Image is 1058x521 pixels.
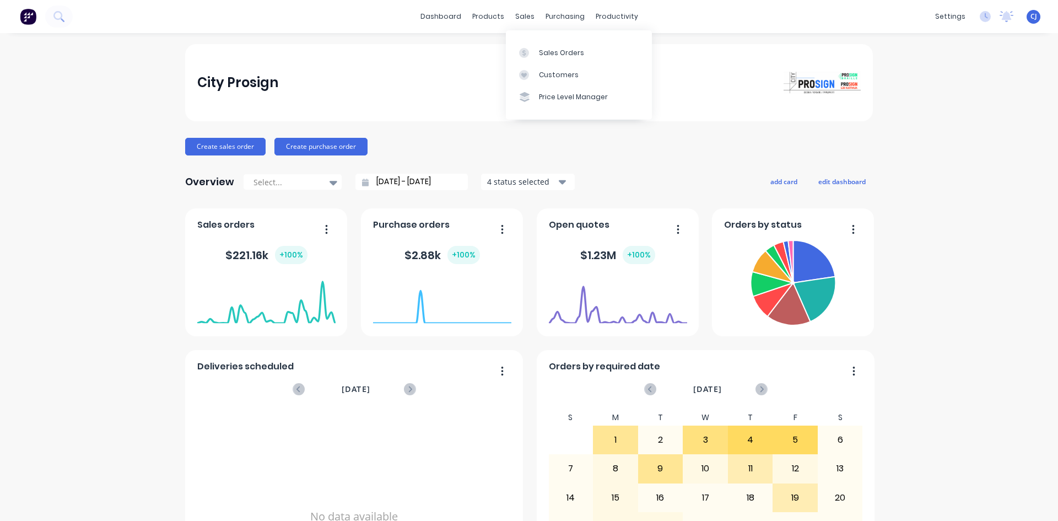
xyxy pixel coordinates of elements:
[549,484,593,512] div: 14
[549,455,593,482] div: 7
[373,218,450,232] span: Purchase orders
[818,484,862,512] div: 20
[506,86,652,108] a: Price Level Manager
[342,383,370,395] span: [DATE]
[683,455,727,482] div: 10
[818,410,863,426] div: S
[811,174,873,189] button: edit dashboard
[510,8,540,25] div: sales
[818,426,862,454] div: 6
[548,410,593,426] div: S
[549,218,609,232] span: Open quotes
[623,246,655,264] div: + 100 %
[593,455,638,482] div: 8
[818,455,862,482] div: 13
[683,426,727,454] div: 3
[593,484,638,512] div: 15
[197,72,278,94] div: City Prosign
[467,8,510,25] div: products
[197,360,294,373] span: Deliveries scheduled
[487,176,557,187] div: 4 status selected
[580,246,655,264] div: $ 1.23M
[784,72,861,94] img: City Prosign
[539,92,608,102] div: Price Level Manager
[773,410,818,426] div: F
[415,8,467,25] a: dashboard
[638,410,683,426] div: T
[728,426,773,454] div: 4
[930,8,971,25] div: settings
[773,455,817,482] div: 12
[639,426,683,454] div: 2
[1030,12,1037,22] span: CJ
[763,174,805,189] button: add card
[593,426,638,454] div: 1
[225,246,307,264] div: $ 221.16k
[447,246,480,264] div: + 100 %
[773,484,817,512] div: 19
[639,484,683,512] div: 16
[683,484,727,512] div: 17
[728,455,773,482] div: 11
[593,410,638,426] div: M
[275,246,307,264] div: + 100 %
[506,41,652,63] a: Sales Orders
[724,218,802,232] span: Orders by status
[274,138,368,155] button: Create purchase order
[506,64,652,86] a: Customers
[540,8,590,25] div: purchasing
[404,246,480,264] div: $ 2.88k
[20,8,36,25] img: Factory
[683,410,728,426] div: W
[539,70,579,80] div: Customers
[197,218,255,232] span: Sales orders
[728,410,773,426] div: T
[639,455,683,482] div: 9
[773,426,817,454] div: 5
[693,383,722,395] span: [DATE]
[590,8,644,25] div: productivity
[728,484,773,512] div: 18
[185,171,234,193] div: Overview
[185,138,266,155] button: Create sales order
[539,48,584,58] div: Sales Orders
[481,174,575,190] button: 4 status selected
